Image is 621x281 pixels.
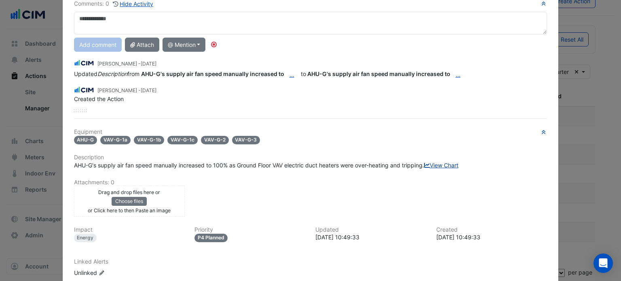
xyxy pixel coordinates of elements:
div: P4 Planned [194,234,228,242]
h6: Linked Alerts [74,258,547,265]
span: VAV-G-2 [201,136,229,144]
img: CIM [74,59,94,68]
small: Drag and drop files here or [98,189,160,195]
span: Updated from [74,70,139,77]
button: ... [450,68,466,82]
h6: Updated [315,226,427,233]
button: ... [284,68,300,82]
span: 2025-06-02 10:49:33 [141,87,156,93]
div: Open Intercom Messenger [594,254,613,273]
button: Attach [125,38,159,52]
span: AHU-G's supply air fan speed manually increased to [307,70,466,77]
h6: Priority [194,226,306,233]
small: or Click here to then Paste an image [88,207,171,213]
span: Created the Action [74,95,124,102]
small: [PERSON_NAME] - [97,87,156,94]
span: VAV-G-3 [232,136,260,144]
a: View Chart [424,162,458,169]
em: Description [97,70,127,77]
span: VAV-G-1a [100,136,131,144]
h6: Impact [74,226,185,233]
div: [DATE] 10:49:33 [436,233,547,241]
div: [DATE] 10:49:33 [315,233,427,241]
span: VAV-G-1c [167,136,198,144]
h6: Equipment [74,129,547,135]
h6: Description [74,154,547,161]
button: Choose files [112,197,147,206]
div: Tooltip anchor [210,41,218,48]
span: AHU-G's supply air fan speed manually increased to 100% as Ground Floor VAV electric duct heaters... [74,162,458,169]
div: Unlinked [74,268,171,277]
span: to [74,70,466,77]
span: 2025-07-07 11:48:24 [141,61,156,67]
span: AHU-G [74,136,97,144]
img: CIM [74,85,94,94]
small: [PERSON_NAME] - [97,60,156,68]
button: @ Mention [163,38,206,52]
span: AHU-G's supply air fan speed manually increased to [141,70,301,77]
fa-icon: Edit Linked Alerts [99,270,105,276]
span: VAV-G-1b [134,136,165,144]
h6: Attachments: 0 [74,179,547,186]
h6: Created [436,226,547,233]
div: Energy [74,234,97,242]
